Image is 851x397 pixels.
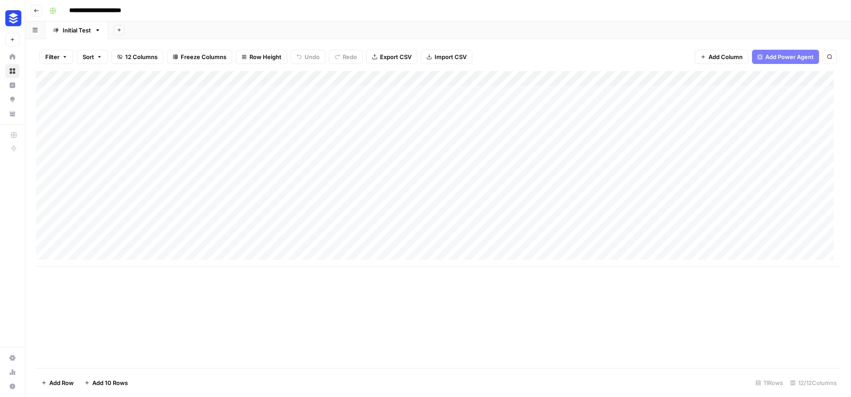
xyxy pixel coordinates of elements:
[236,50,287,64] button: Row Height
[167,50,232,64] button: Freeze Columns
[5,351,20,365] a: Settings
[5,107,20,121] a: Your Data
[5,10,21,26] img: Buffer Logo
[5,92,20,107] a: Opportunities
[125,52,158,61] span: 12 Columns
[752,50,819,64] button: Add Power Agent
[709,52,743,61] span: Add Column
[5,64,20,78] a: Browse
[343,52,357,61] span: Redo
[63,26,91,35] div: Initial Test
[5,7,20,29] button: Workspace: Buffer
[5,78,20,92] a: Insights
[5,379,20,393] button: Help + Support
[752,376,787,390] div: 11 Rows
[49,378,74,387] span: Add Row
[366,50,417,64] button: Export CSV
[5,365,20,379] a: Usage
[249,52,281,61] span: Row Height
[181,52,226,61] span: Freeze Columns
[5,50,20,64] a: Home
[765,52,814,61] span: Add Power Agent
[36,376,79,390] button: Add Row
[83,52,94,61] span: Sort
[291,50,325,64] button: Undo
[111,50,163,64] button: 12 Columns
[380,52,412,61] span: Export CSV
[787,376,840,390] div: 12/12 Columns
[92,378,128,387] span: Add 10 Rows
[45,52,59,61] span: Filter
[45,21,108,39] a: Initial Test
[421,50,472,64] button: Import CSV
[695,50,748,64] button: Add Column
[77,50,108,64] button: Sort
[305,52,320,61] span: Undo
[40,50,73,64] button: Filter
[329,50,363,64] button: Redo
[435,52,467,61] span: Import CSV
[79,376,133,390] button: Add 10 Rows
